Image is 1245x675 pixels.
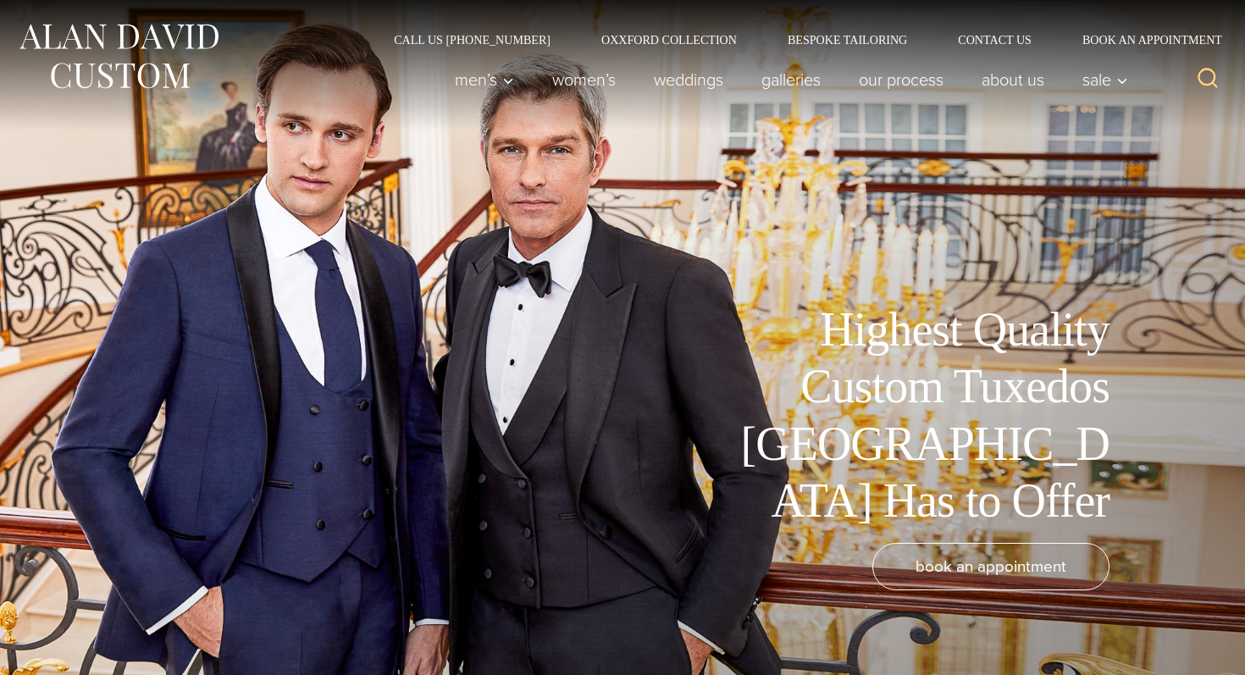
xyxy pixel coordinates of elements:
h1: Highest Quality Custom Tuxedos [GEOGRAPHIC_DATA] Has to Offer [728,302,1109,529]
img: Alan David Custom [17,19,220,94]
nav: Secondary Navigation [368,34,1228,46]
a: Contact Us [932,34,1057,46]
a: weddings [635,63,743,97]
a: Call Us [PHONE_NUMBER] [368,34,576,46]
a: About Us [963,63,1064,97]
a: Our Process [840,63,963,97]
nav: Primary Navigation [436,63,1137,97]
a: Women’s [534,63,635,97]
button: View Search Form [1187,59,1228,100]
span: Sale [1082,71,1128,88]
a: Bespoke Tailoring [762,34,932,46]
a: book an appointment [872,543,1109,590]
span: Men’s [455,71,514,88]
a: Book an Appointment [1057,34,1228,46]
a: Oxxford Collection [576,34,762,46]
a: Galleries [743,63,840,97]
span: book an appointment [916,554,1066,578]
